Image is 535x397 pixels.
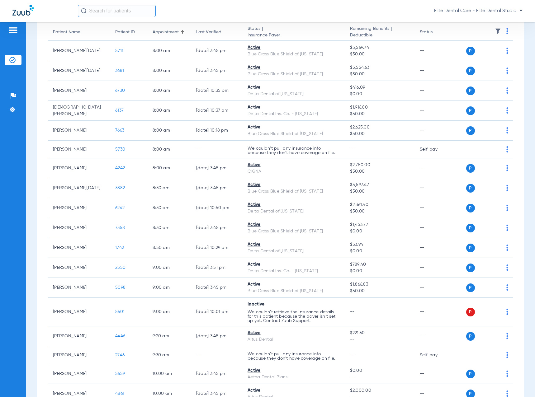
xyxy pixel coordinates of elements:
span: -- [350,374,410,381]
img: group-dot-blue.svg [506,309,508,315]
td: 8:30 AM [148,218,191,238]
td: [DATE] 10:35 PM [191,81,243,101]
img: group-dot-blue.svg [506,205,508,211]
span: $50.00 [350,288,410,294]
span: $50.00 [350,71,410,77]
span: -- [350,147,355,152]
div: Blue Cross Blue Shield of [US_STATE] [248,228,340,235]
td: [DATE] 3:45 PM [191,61,243,81]
span: $1,453.77 [350,222,410,228]
td: [PERSON_NAME] [48,326,110,346]
span: P [466,184,475,193]
div: Appointment [153,29,179,35]
input: Search for patients [78,5,156,17]
td: 8:00 AM [148,41,191,61]
span: $0.00 [350,248,410,255]
span: 2746 [115,353,125,357]
td: [DATE] 10:29 PM [191,238,243,258]
td: 8:00 AM [148,81,191,101]
td: [PERSON_NAME] [48,158,110,178]
span: $5,597.47 [350,182,410,188]
div: Patient ID [115,29,135,35]
span: $50.00 [350,51,410,58]
td: 8:00 AM [148,141,191,158]
span: 3882 [115,186,125,190]
td: [DATE] 3:51 PM [191,258,243,278]
div: Inactive [248,301,340,308]
span: 6242 [115,206,125,210]
td: [PERSON_NAME] [48,218,110,238]
td: [DATE] 10:01 PM [191,298,243,326]
span: $50.00 [350,131,410,137]
span: 5098 [115,285,125,290]
span: $53.94 [350,241,410,248]
img: hamburger-icon [8,26,18,34]
span: $789.40 [350,261,410,268]
td: [DATE] 3:45 PM [191,158,243,178]
img: group-dot-blue.svg [506,146,508,152]
td: -- [415,298,457,326]
img: group-dot-blue.svg [506,165,508,171]
img: group-dot-blue.svg [506,68,508,74]
span: $1,866.83 [350,281,410,288]
div: Patient ID [115,29,143,35]
td: 9:20 AM [148,326,191,346]
p: We couldn’t pull any insurance info because they don’t have coverage on file. [248,146,340,155]
span: 4242 [115,166,125,170]
img: group-dot-blue.svg [506,107,508,114]
div: Active [248,202,340,208]
td: [DATE] 3:45 PM [191,178,243,198]
img: filter.svg [495,28,501,34]
img: group-dot-blue.svg [506,284,508,291]
span: $0.00 [350,91,410,97]
span: 2550 [115,265,125,270]
td: [PERSON_NAME] [48,364,110,384]
span: 5601 [115,310,125,314]
img: group-dot-blue.svg [506,127,508,133]
div: Last Verified [196,29,221,35]
td: 8:50 AM [148,238,191,258]
th: Status [415,24,457,41]
span: $0.00 [350,367,410,374]
td: 8:30 AM [148,198,191,218]
span: 3681 [115,68,124,73]
span: $2,625.00 [350,124,410,131]
div: Active [248,330,340,336]
td: 10:00 AM [148,364,191,384]
div: Active [248,367,340,374]
div: Appointment [153,29,186,35]
div: Last Verified [196,29,238,35]
div: Active [248,162,340,168]
span: Elite Dental Care - Elite Dental Studio [434,8,523,14]
td: -- [415,81,457,101]
td: [PERSON_NAME][DATE] [48,61,110,81]
td: [DATE] 10:37 PM [191,101,243,121]
span: P [466,164,475,173]
span: $5,554.63 [350,64,410,71]
img: group-dot-blue.svg [506,48,508,54]
td: 8:00 AM [148,158,191,178]
td: 9:30 AM [148,346,191,364]
td: -- [415,41,457,61]
td: [PERSON_NAME] [48,121,110,141]
td: 8:30 AM [148,178,191,198]
td: [DATE] 3:45 PM [191,41,243,61]
span: $221.60 [350,330,410,336]
td: -- [415,326,457,346]
td: Self-pay [415,141,457,158]
iframe: Chat Widget [504,367,535,397]
td: [PERSON_NAME] [48,198,110,218]
span: $5,569.74 [350,44,410,51]
div: Active [248,124,340,131]
td: -- [415,158,457,178]
span: P [466,204,475,213]
td: [PERSON_NAME] [48,258,110,278]
td: -- [191,141,243,158]
div: Active [248,44,340,51]
span: $0.00 [350,268,410,274]
img: group-dot-blue.svg [506,87,508,94]
td: -- [415,258,457,278]
div: Delta Dental of [US_STATE] [248,208,340,215]
span: P [466,308,475,316]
